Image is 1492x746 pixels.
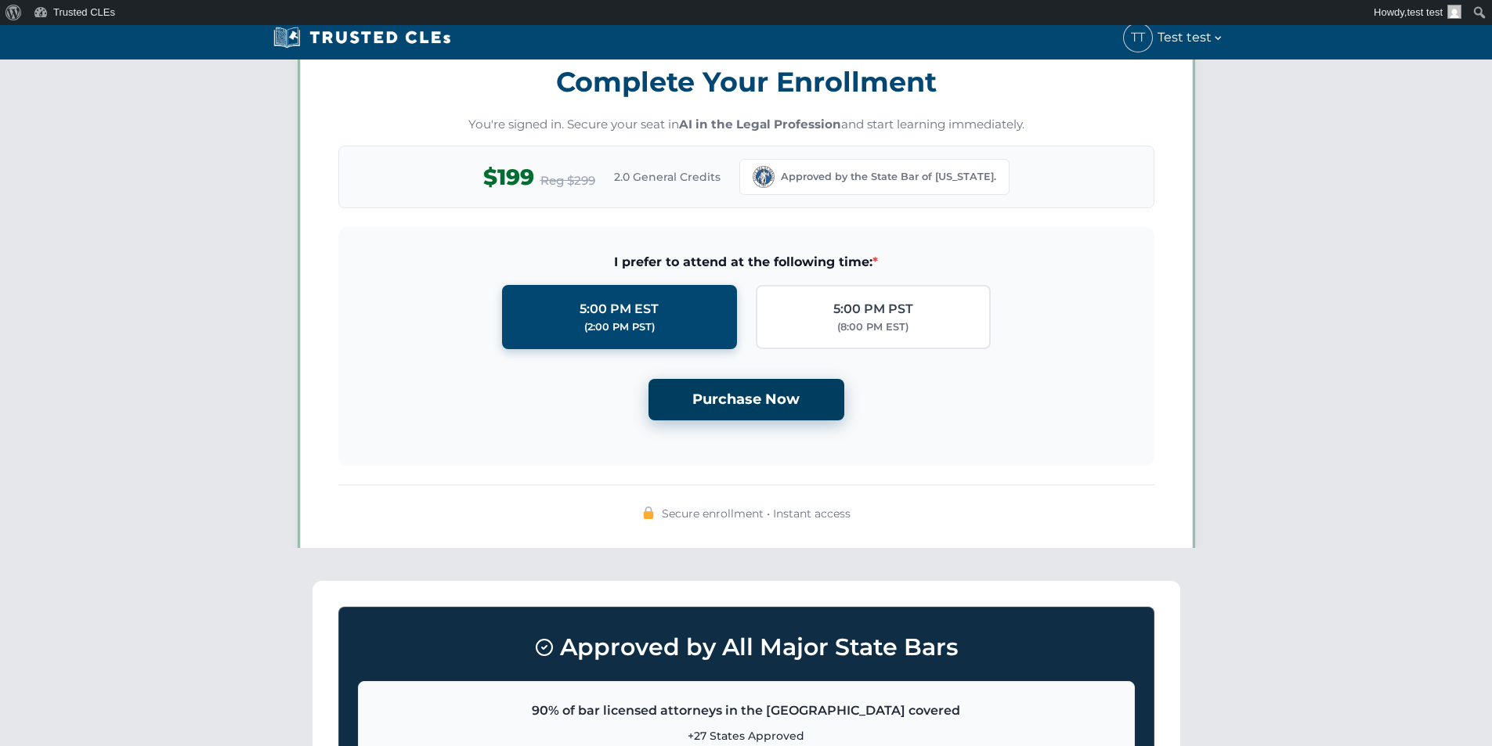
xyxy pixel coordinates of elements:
span: $199 [483,160,534,195]
span: Approved by the State Bar of [US_STATE]. [781,169,996,185]
p: +27 States Approved [378,727,1115,744]
p: 90% of bar licensed attorneys in the [GEOGRAPHIC_DATA] covered [378,701,1115,721]
div: (2:00 PM PST) [584,319,655,335]
span: 2.0 General Credits [614,168,721,186]
span: Reg $299 [540,171,595,190]
strong: AI in the Legal Profession [679,117,841,132]
span: Test test [1158,27,1224,48]
div: (8:00 PM EST) [837,319,909,335]
span: Secure enrollment • Instant access [662,505,851,522]
button: Purchase Now [648,379,844,420]
h3: Complete Your Enrollment [338,57,1154,106]
p: You're signed in. Secure your seat in and start learning immediately. [338,116,1154,134]
span: test test [1407,6,1443,18]
img: Trusted CLEs [269,26,456,49]
img: 🔒 [642,506,655,519]
span: TT [1124,23,1152,52]
span: I prefer to attend at the following time: [363,252,1129,272]
div: 5:00 PM PST [833,299,913,319]
h3: Approved by All Major State Bars [358,626,1135,669]
img: Nevada Bar [753,166,775,188]
div: 5:00 PM EST [580,299,659,319]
